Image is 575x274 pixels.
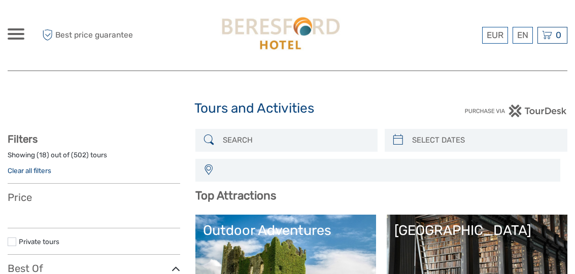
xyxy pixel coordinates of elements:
a: Private tours [19,237,59,246]
img: PurchaseViaTourDesk.png [464,105,567,117]
label: 18 [39,150,47,160]
h1: Tours and Activities [194,100,381,117]
img: 3107-9387c840-c0dd-4d8f-aa9a-f7ad74e173b7_logo_big.jpg [216,10,344,60]
span: Best price guarantee [40,27,148,44]
label: 502 [74,150,86,160]
h3: Price [8,191,180,203]
input: SEARCH [219,131,373,149]
strong: Filters [8,133,38,145]
div: EN [513,27,533,44]
span: EUR [487,30,503,40]
div: [GEOGRAPHIC_DATA] [394,222,560,238]
span: 0 [554,30,563,40]
a: Clear all filters [8,166,51,175]
input: SELECT DATES [408,131,562,149]
div: Outdoor Adventures [203,222,368,238]
div: Showing ( ) out of ( ) tours [8,150,180,166]
b: Top Attractions [195,189,276,202]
